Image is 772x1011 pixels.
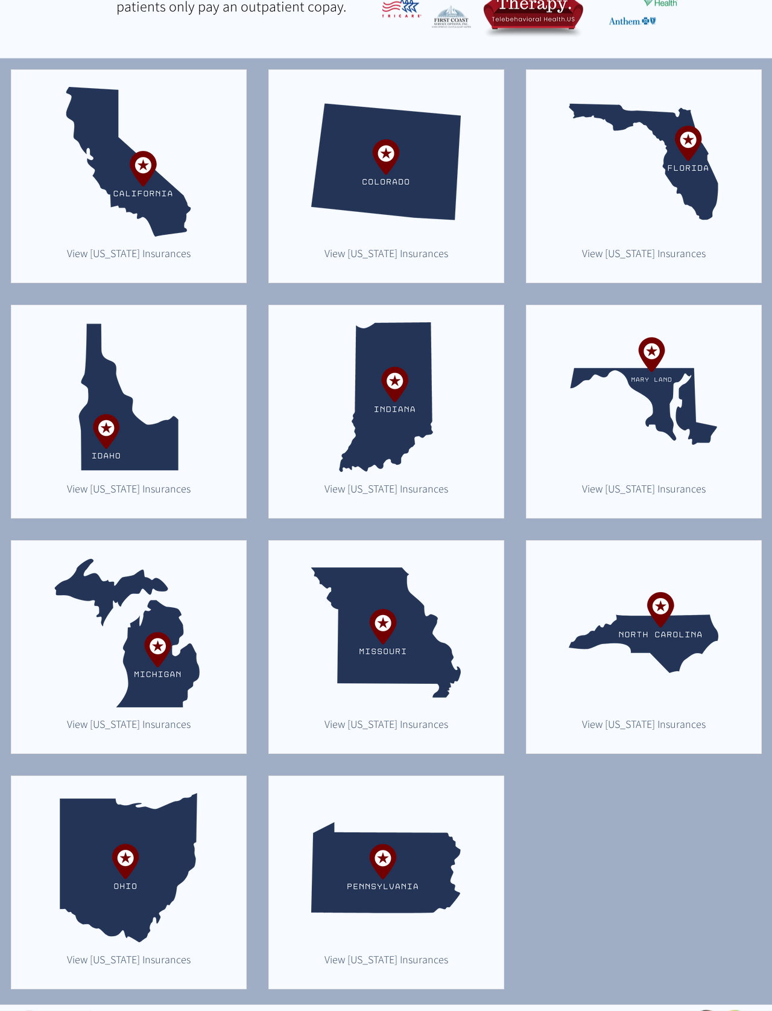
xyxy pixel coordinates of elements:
[569,558,718,707] img: TelebehavioralHealth.US Placeholder
[324,952,448,966] span: View [US_STATE] Insurances
[582,482,706,496] span: View [US_STATE] Insurances
[318,950,455,968] a: View Pennsylvania Insurances
[60,479,197,497] a: View Idaho Insurances
[54,322,203,472] img: TelebehavioralHealth.US Placeholder
[569,87,718,237] img: TelebehavioralHealth.US Placeholder
[582,717,706,731] span: View [US_STATE] Insurances
[569,322,718,472] img: TelebehavioralHealth.US Placeholder
[324,482,448,496] span: View [US_STATE] Insurances
[575,244,712,262] a: View Florida Insurances
[54,558,203,707] img: TelebehavioralHealth.US Placeholder
[575,479,712,497] a: View Maryland Insurances
[318,715,455,733] a: View Missouri Insurances
[60,950,197,968] a: View Ohio Insurances
[311,793,461,943] img: TelebehavioralHealth.US Placeholder
[60,715,197,733] a: View Michigan Insurances
[582,246,706,260] span: View [US_STATE] Insurances
[324,717,448,731] span: View [US_STATE] Insurances
[311,87,461,237] img: TelebehavioralHealth.US Placeholder
[318,244,455,262] a: View Colorado Insurances
[67,246,191,260] span: View [US_STATE] Insurances
[318,479,455,497] a: View Indiana Insurances
[311,322,461,472] img: TelebehavioralHealth.US Placeholder
[67,952,191,966] span: View [US_STATE] Insurances
[60,244,197,262] a: View California Insurances
[311,558,461,707] img: TelebehavioralHealth.US Placeholder
[54,87,203,237] img: TelebehavioralHealth.US Placeholder
[575,715,712,733] a: View North Carolina Insurances
[54,793,203,943] img: TelebehavioralHealth.US Placeholder
[67,482,191,496] span: View [US_STATE] Insurances
[67,717,191,731] span: View [US_STATE] Insurances
[324,246,448,260] span: View [US_STATE] Insurances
